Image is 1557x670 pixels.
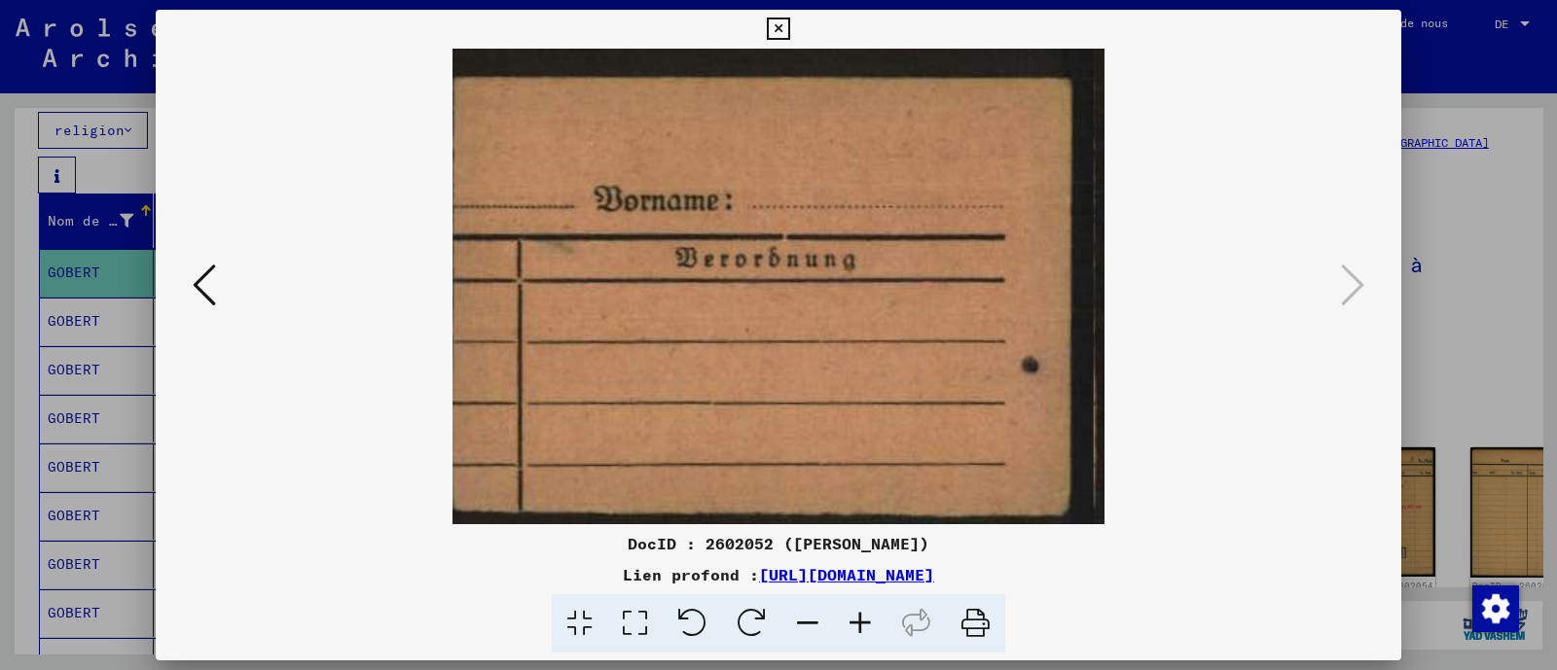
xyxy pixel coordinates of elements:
[759,565,934,584] a: [URL][DOMAIN_NAME]
[628,534,929,553] font: DocID : 2602052 ([PERSON_NAME])
[623,565,759,584] font: Lien profond :
[1472,585,1519,632] img: Modifier le consentement
[222,49,1335,524] img: 002.jpg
